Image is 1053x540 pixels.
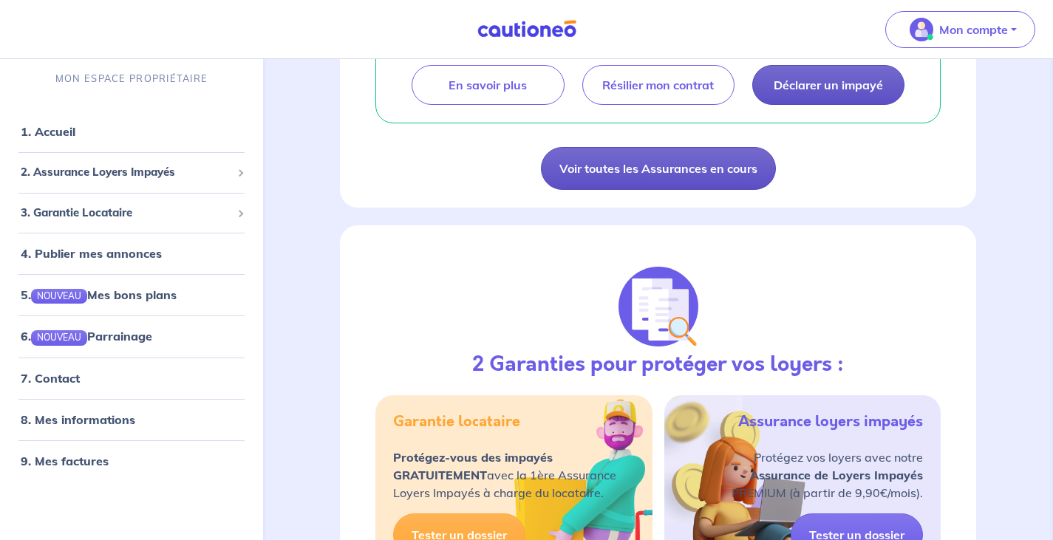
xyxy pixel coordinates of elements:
[732,448,923,502] p: Protégez vos loyers avec notre PREMIUM (à partir de 9,90€/mois).
[21,164,231,181] span: 2. Assurance Loyers Impayés
[6,239,257,268] div: 4. Publier mes annonces
[393,413,520,431] h5: Garantie locataire
[582,65,735,105] a: Résilier mon contrat
[393,450,553,482] strong: Protégez-vous des impayés GRATUITEMENT
[885,11,1035,48] button: illu_account_valid_menu.svgMon compte
[6,158,257,187] div: 2. Assurance Loyers Impayés
[541,147,776,190] a: Voir toutes les Assurances en cours
[750,468,923,482] strong: Assurance de Loyers Impayés
[21,412,135,427] a: 8. Mes informations
[393,448,616,502] p: avec la 1ère Assurance Loyers Impayés à charge du locataire.
[55,72,208,86] p: MON ESPACE PROPRIÉTAIRE
[21,329,152,344] a: 6.NOUVEAUParrainage
[6,405,257,434] div: 8. Mes informations
[21,205,231,222] span: 3. Garantie Locataire
[21,124,75,139] a: 1. Accueil
[738,413,923,431] h5: Assurance loyers impayés
[618,267,698,346] img: justif-loupe
[21,454,109,468] a: 9. Mes factures
[939,21,1008,38] p: Mon compte
[21,246,162,261] a: 4. Publier mes annonces
[6,446,257,476] div: 9. Mes factures
[6,117,257,146] div: 1. Accueil
[6,321,257,351] div: 6.NOUVEAUParrainage
[21,287,177,302] a: 5.NOUVEAUMes bons plans
[6,363,257,393] div: 7. Contact
[471,20,582,38] img: Cautioneo
[449,78,527,92] p: En savoir plus
[602,78,714,92] p: Résilier mon contrat
[910,18,933,41] img: illu_account_valid_menu.svg
[472,352,844,377] h3: 2 Garanties pour protéger vos loyers :
[6,280,257,310] div: 5.NOUVEAUMes bons plans
[21,371,80,386] a: 7. Contact
[6,199,257,228] div: 3. Garantie Locataire
[752,65,904,105] a: Déclarer un impayé
[412,65,564,105] a: En savoir plus
[774,78,883,92] p: Déclarer un impayé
